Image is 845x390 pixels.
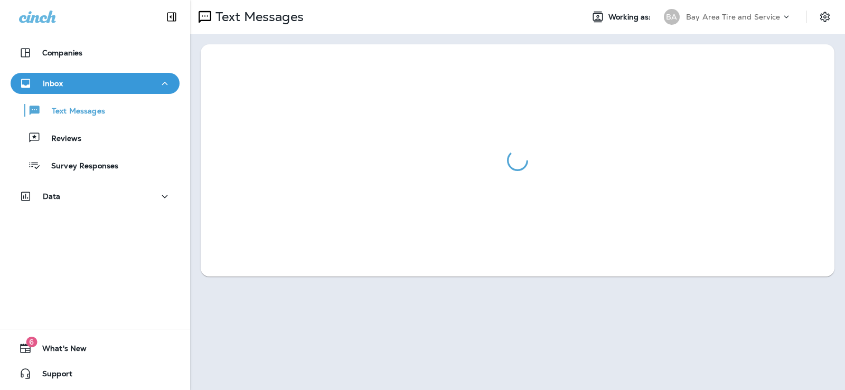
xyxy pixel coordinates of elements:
[11,154,180,176] button: Survey Responses
[41,134,81,144] p: Reviews
[608,13,653,22] span: Working as:
[686,13,781,21] p: Bay Area Tire and Service
[815,7,834,26] button: Settings
[11,186,180,207] button: Data
[157,6,186,27] button: Collapse Sidebar
[41,107,105,117] p: Text Messages
[11,338,180,359] button: 6What's New
[32,369,72,382] span: Support
[11,363,180,384] button: Support
[42,49,82,57] p: Companies
[664,9,680,25] div: BA
[43,79,63,88] p: Inbox
[211,9,304,25] p: Text Messages
[41,161,118,172] p: Survey Responses
[11,99,180,121] button: Text Messages
[11,73,180,94] button: Inbox
[43,192,61,201] p: Data
[11,42,180,63] button: Companies
[32,344,87,357] span: What's New
[26,337,37,347] span: 6
[11,127,180,149] button: Reviews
